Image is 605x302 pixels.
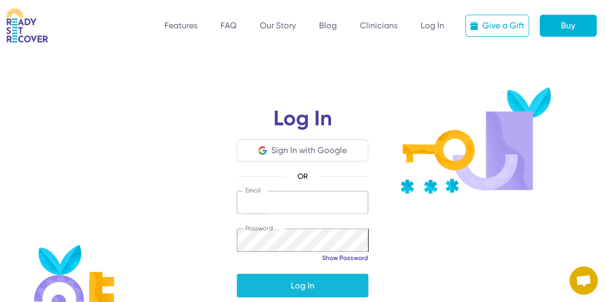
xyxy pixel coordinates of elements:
a: Clinicians [360,20,398,30]
button: Sign In with Google [258,144,346,157]
span: OR [284,170,320,182]
a: Features [164,20,197,30]
div: Give a Gift [482,19,524,32]
a: Give a Gift [465,15,529,37]
div: Open chat [569,266,598,295]
img: Key [400,87,551,193]
a: Our Story [260,20,296,30]
button: Log In [237,274,368,297]
a: Log In [421,20,444,30]
h1: Log In [237,108,368,139]
img: RSR [6,8,48,43]
a: Blog [319,20,337,30]
div: Sign In with Google [271,144,346,157]
a: Show Password [322,254,368,262]
div: Buy [561,19,575,32]
a: Buy [540,15,597,37]
a: FAQ [221,20,237,30]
